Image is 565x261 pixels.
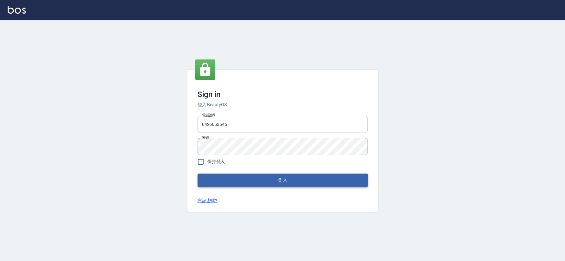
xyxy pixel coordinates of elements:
button: 登入 [198,174,368,187]
label: 電話號碼 [202,113,215,118]
a: 忘記密碼? [198,197,218,204]
img: Logo [8,6,26,14]
h3: Sign in [198,90,368,99]
h6: 登入 BeautyOS [198,101,368,108]
span: 保持登入 [207,158,225,165]
label: 密碼 [202,135,209,140]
